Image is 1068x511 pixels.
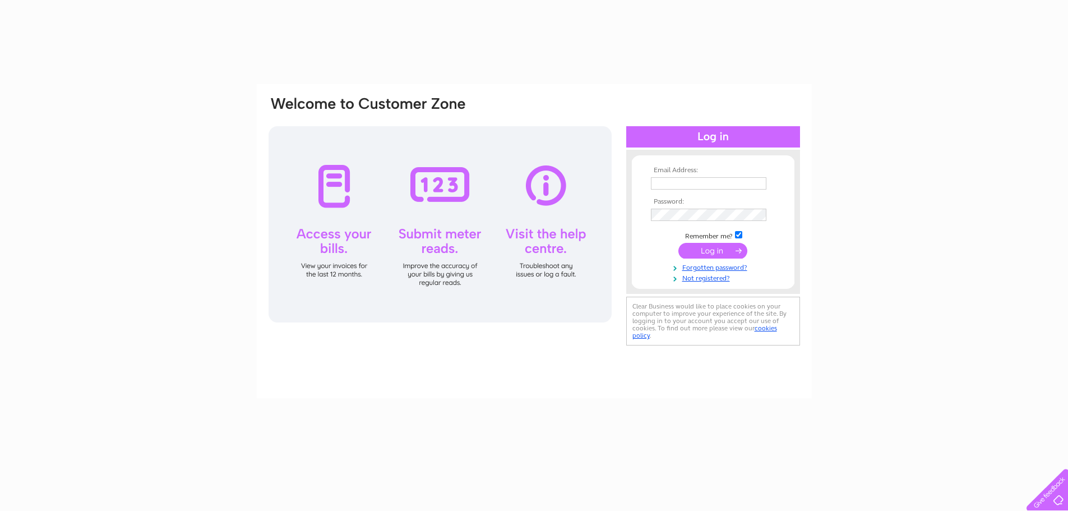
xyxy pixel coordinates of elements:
input: Submit [678,243,747,259]
th: Email Address: [648,167,778,174]
a: cookies policy [632,324,777,339]
a: Forgotten password? [651,261,778,272]
td: Remember me? [648,229,778,241]
a: Not registered? [651,272,778,283]
th: Password: [648,198,778,206]
div: Clear Business would like to place cookies on your computer to improve your experience of the sit... [626,297,800,346]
